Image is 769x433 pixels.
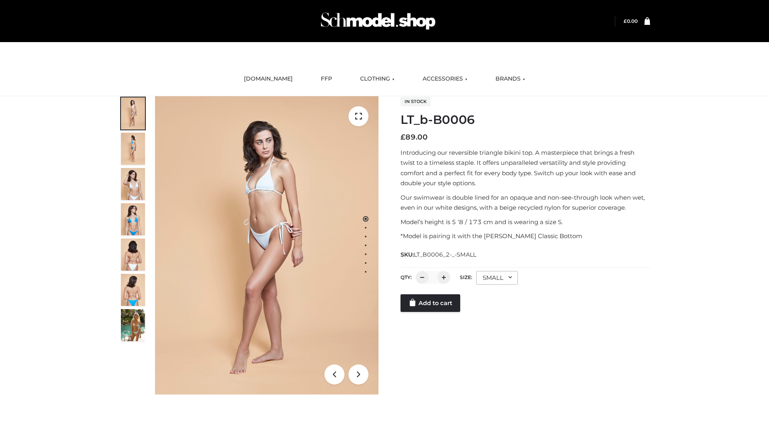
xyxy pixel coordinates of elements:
a: FFP [315,70,338,88]
p: Introducing our reversible triangle bikini top. A masterpiece that brings a fresh twist to a time... [401,148,650,188]
label: QTY: [401,274,412,280]
img: ArielClassicBikiniTop_CloudNine_AzureSky_OW114ECO_7-scaled.jpg [121,239,145,271]
img: ArielClassicBikiniTop_CloudNine_AzureSky_OW114ECO_4-scaled.jpg [121,203,145,235]
p: *Model is pairing it with the [PERSON_NAME] Classic Bottom [401,231,650,241]
p: Model’s height is 5 ‘8 / 173 cm and is wearing a size S. [401,217,650,227]
a: BRANDS [489,70,531,88]
a: CLOTHING [354,70,401,88]
bdi: 89.00 [401,133,428,142]
img: ArielClassicBikiniTop_CloudNine_AzureSky_OW114ECO_1 [155,96,378,395]
a: Add to cart [401,294,460,312]
h1: LT_b-B0006 [401,113,650,127]
a: £0.00 [624,18,638,24]
img: Schmodel Admin 964 [318,5,438,37]
span: SKU: [401,250,477,259]
p: Our swimwear is double lined for an opaque and non-see-through look when wet, even in our white d... [401,192,650,213]
span: LT_B0006_2-_-SMALL [414,251,476,258]
bdi: 0.00 [624,18,638,24]
div: SMALL [476,271,518,285]
span: £ [624,18,627,24]
span: £ [401,133,405,142]
a: [DOMAIN_NAME] [238,70,299,88]
img: ArielClassicBikiniTop_CloudNine_AzureSky_OW114ECO_1-scaled.jpg [121,97,145,129]
span: In stock [401,97,431,106]
img: Arieltop_CloudNine_AzureSky2.jpg [121,309,145,341]
img: ArielClassicBikiniTop_CloudNine_AzureSky_OW114ECO_3-scaled.jpg [121,168,145,200]
img: ArielClassicBikiniTop_CloudNine_AzureSky_OW114ECO_8-scaled.jpg [121,274,145,306]
img: ArielClassicBikiniTop_CloudNine_AzureSky_OW114ECO_2-scaled.jpg [121,133,145,165]
a: ACCESSORIES [417,70,473,88]
label: Size: [460,274,472,280]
